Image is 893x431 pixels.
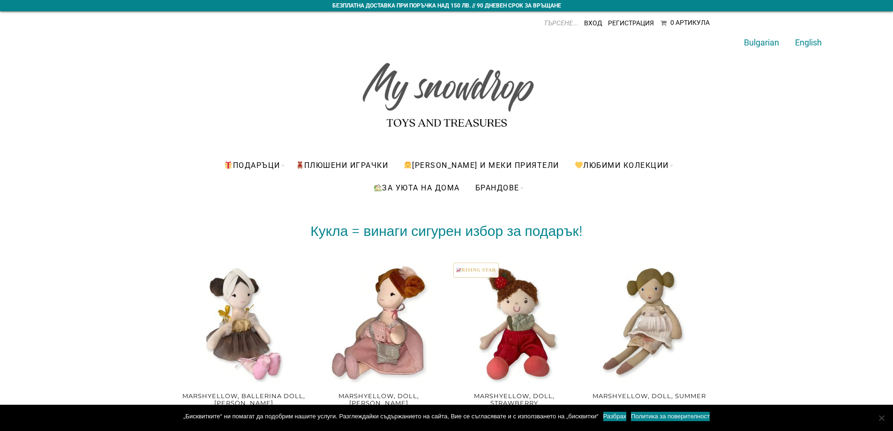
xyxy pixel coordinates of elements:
h2: Marshyellow, Doll, [PERSON_NAME] [317,390,442,410]
a: За уюта на дома [367,176,467,199]
span: лв. [654,404,664,412]
a: Marshyellow, Doll, Summer 44.00лв. [587,261,712,413]
img: 👧 [404,161,412,169]
h2: Marshyellow, Doll, Summer [587,390,712,403]
img: 🧸 [296,161,304,169]
a: Marshyellow, Ballerina Doll, [PERSON_NAME] 52.81лв. [182,261,307,420]
img: My snowdrop [358,46,536,135]
a: English [795,38,822,47]
h2: Marshyellow, Ballerina Doll, [PERSON_NAME] [182,390,307,410]
a: Любими Колекции [568,154,676,176]
a: ПЛЮШЕНИ ИГРАЧКИ [289,154,396,176]
img: 💛 [575,161,583,169]
span: No [877,413,886,423]
h2: Marshyellow, Doll, Strawberry [452,390,577,410]
img: 🎁 [225,161,232,169]
div: 0 Артикула [670,19,710,26]
a: Marshyellow, Doll, [PERSON_NAME] 52.81лв. [317,261,442,420]
input: ТЪРСЕНЕ... [508,16,578,30]
a: 0 Артикула [660,20,710,26]
img: 🏡 [374,184,382,191]
a: БРАНДОВЕ [468,176,526,199]
a: Вход Регистрация [584,19,654,27]
a: 📈RISING STARMarshyellow, Doll, Strawberry 64.54лв. [452,261,577,420]
a: Разбрах [603,412,627,421]
a: Подаръци [217,154,287,176]
span: 44.00 [634,404,664,412]
a: Bulgarian [744,38,779,47]
h2: Кукла = винаги сигурен избор за подарък! [182,225,712,238]
a: Политика за поверителност [631,412,710,421]
span: „Бисквитките“ ни помагат да подобрим нашите услуги. Разглеждайки съдържанието на сайта, Вие се съ... [183,412,598,421]
a: [PERSON_NAME] и меки приятели [397,154,566,176]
